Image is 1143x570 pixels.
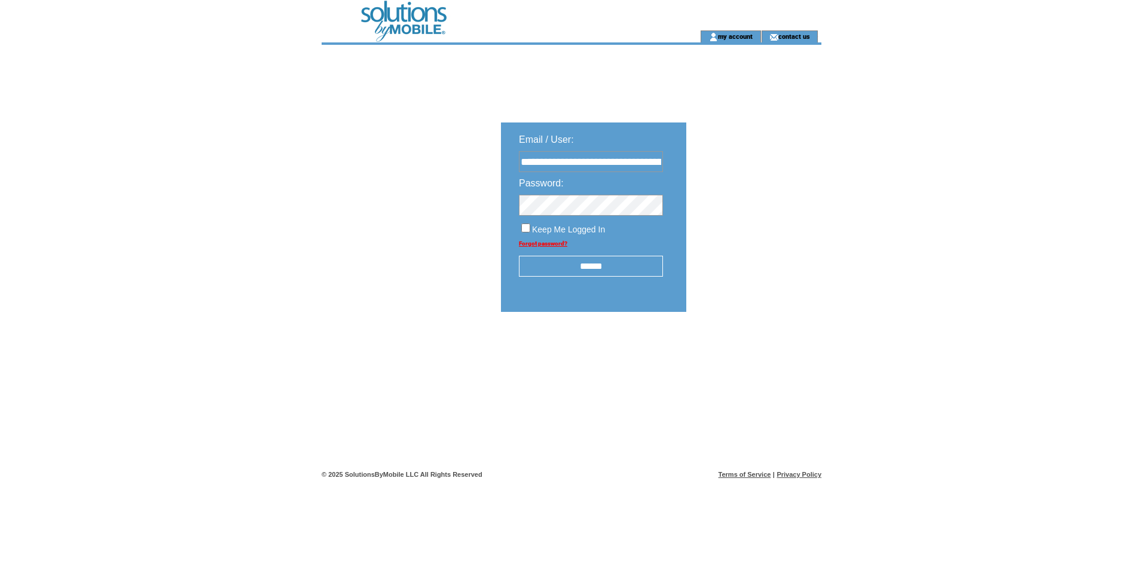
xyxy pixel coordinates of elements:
[519,240,567,247] a: Forgot password?
[769,32,778,42] img: contact_us_icon.gif
[709,32,718,42] img: account_icon.gif
[773,471,775,478] span: |
[721,342,781,357] img: transparent.png
[519,134,574,145] span: Email / User:
[777,471,821,478] a: Privacy Policy
[519,178,564,188] span: Password:
[532,225,605,234] span: Keep Me Logged In
[778,32,810,40] a: contact us
[718,32,753,40] a: my account
[322,471,482,478] span: © 2025 SolutionsByMobile LLC All Rights Reserved
[719,471,771,478] a: Terms of Service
